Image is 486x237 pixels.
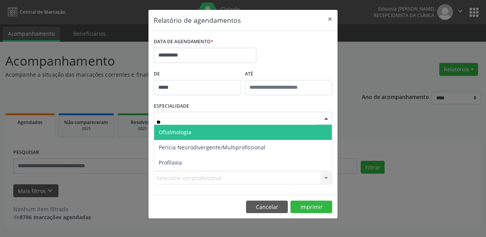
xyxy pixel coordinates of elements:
label: DATA DE AGENDAMENTO [154,36,213,48]
span: Oftalmologia [159,129,191,136]
span: Profilaxia [159,159,182,166]
button: Imprimir [290,201,332,213]
h5: Relatório de agendamentos [154,15,241,25]
span: Perícia Neurodivergente/Multiprofissional [159,144,265,151]
button: Close [322,10,338,28]
button: Cancelar [246,201,288,213]
label: ESPECIALIDADE [154,100,189,112]
label: De [154,68,241,80]
label: ATÉ [245,68,332,80]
